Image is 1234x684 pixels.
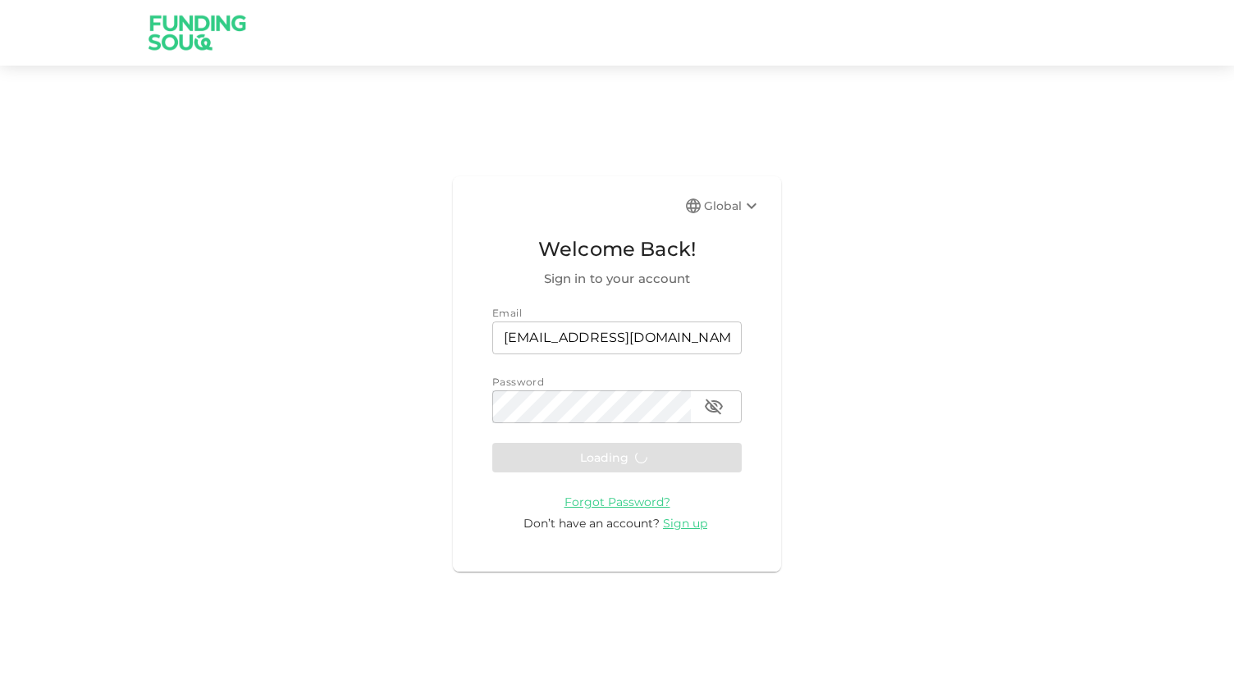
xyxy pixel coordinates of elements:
[564,495,670,509] span: Forgot Password?
[564,494,670,509] a: Forgot Password?
[492,376,544,388] span: Password
[492,307,522,319] span: Email
[492,390,691,423] input: password
[704,196,761,216] div: Global
[663,516,707,531] span: Sign up
[523,516,660,531] span: Don’t have an account?
[492,321,742,354] input: email
[492,269,742,289] span: Sign in to your account
[492,234,742,265] span: Welcome Back!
